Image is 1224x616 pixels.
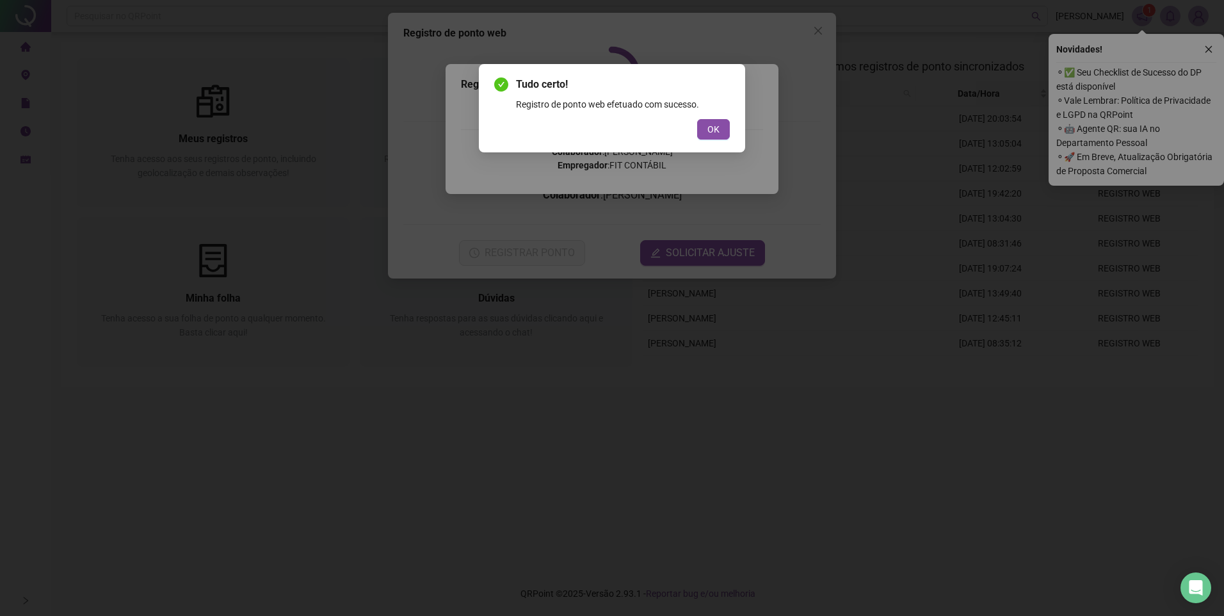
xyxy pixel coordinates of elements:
span: Tudo certo! [516,77,730,92]
span: OK [707,122,720,136]
span: check-circle [494,77,508,92]
button: OK [697,119,730,140]
div: Registro de ponto web efetuado com sucesso. [516,97,730,111]
div: Open Intercom Messenger [1180,572,1211,603]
